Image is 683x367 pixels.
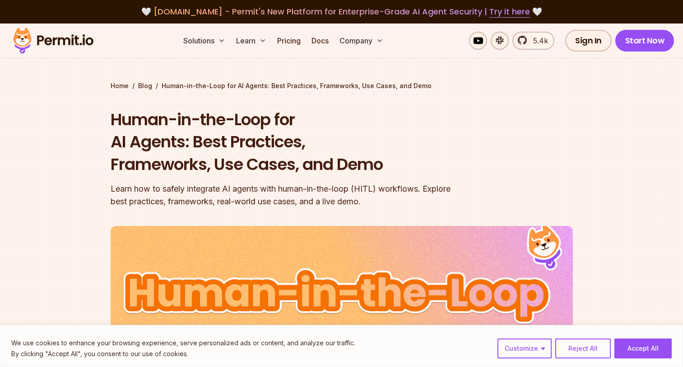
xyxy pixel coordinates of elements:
div: Learn how to safely integrate AI agents with human-in-the-loop (HITL) workflows. Explore best pra... [111,183,457,208]
button: Company [336,32,387,50]
div: 🤍 🤍 [22,5,661,18]
img: Permit logo [9,25,98,56]
a: Sign In [565,30,612,52]
button: Solutions [180,32,229,50]
a: Pricing [274,32,304,50]
a: 5.4k [512,32,554,50]
a: Docs [308,32,332,50]
button: Customize [497,339,552,358]
a: Blog [138,81,152,90]
span: [DOMAIN_NAME] - Permit's New Platform for Enterprise-Grade AI Agent Security | [153,6,530,17]
button: Accept All [614,339,672,358]
a: Home [111,81,129,90]
button: Learn [232,32,270,50]
span: 5.4k [528,35,548,46]
button: Reject All [555,339,611,358]
a: Start Now [615,30,674,52]
a: Try it here [489,6,530,18]
p: We use cookies to enhance your browsing experience, serve personalized ads or content, and analyz... [11,338,355,348]
div: / / [111,81,573,90]
h1: Human-in-the-Loop for AI Agents: Best Practices, Frameworks, Use Cases, and Demo [111,108,457,176]
p: By clicking "Accept All", you consent to our use of cookies. [11,348,355,359]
